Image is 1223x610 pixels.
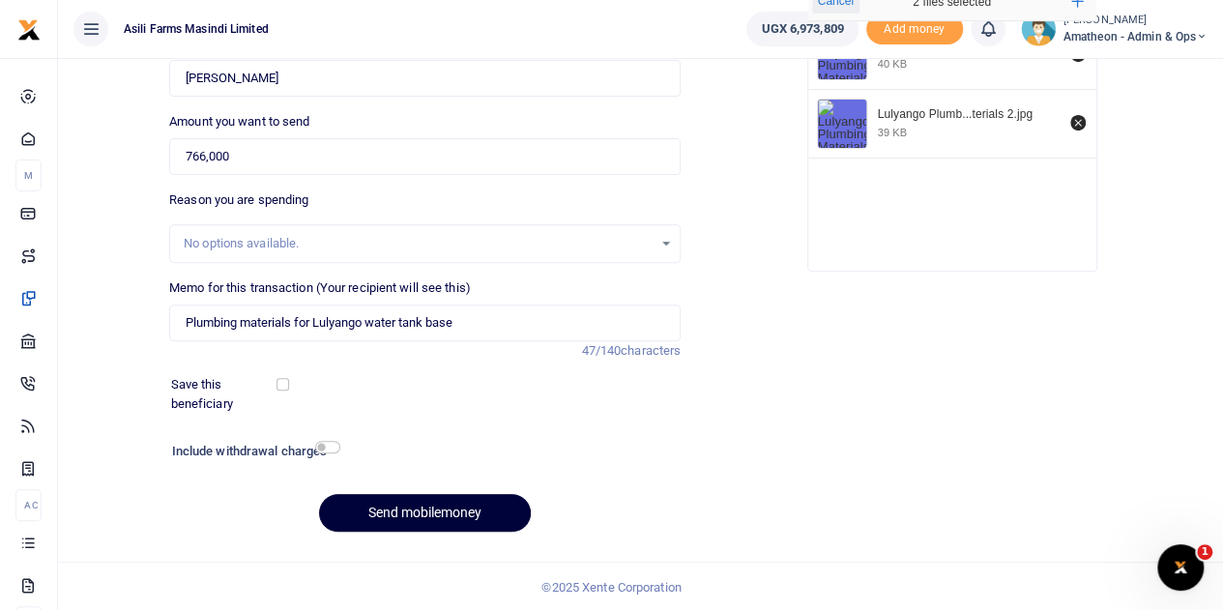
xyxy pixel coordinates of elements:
[878,107,1060,123] div: Lulyango Plumbing Materials 2.jpg
[866,20,963,35] a: Add money
[1063,28,1208,45] span: Amatheon - Admin & Ops
[184,234,653,253] div: No options available.
[169,138,681,175] input: UGX
[172,444,332,459] h6: Include withdrawal charges
[116,20,277,38] span: Asili Farms Masindi Limited
[1197,544,1212,560] span: 1
[739,12,865,46] li: Wallet ballance
[1021,12,1208,46] a: profile-user [PERSON_NAME] Amatheon - Admin & Ops
[15,489,42,521] li: Ac
[319,494,531,532] button: Send mobilemoney
[878,126,907,139] div: 39 KB
[169,60,681,97] input: Loading name...
[169,278,471,298] label: Memo for this transaction (Your recipient will see this)
[17,18,41,42] img: logo-small
[15,160,42,191] li: M
[581,343,621,358] span: 47/140
[171,375,280,413] label: Save this beneficiary
[866,14,963,45] span: Add money
[878,57,907,71] div: 40 KB
[818,100,866,148] img: Lulyango Plumbing Materials 2.jpg
[866,14,963,45] li: Toup your wallet
[17,21,41,36] a: logo-small logo-large logo-large
[1157,544,1204,591] iframe: Intercom live chat
[1067,112,1089,133] button: Remove file
[1063,13,1208,29] small: [PERSON_NAME]
[1021,12,1056,46] img: profile-user
[169,305,681,341] input: Enter extra information
[621,343,681,358] span: characters
[169,190,308,210] label: Reason you are spending
[169,112,309,131] label: Amount you want to send
[746,12,858,46] a: UGX 6,973,809
[761,19,843,39] span: UGX 6,973,809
